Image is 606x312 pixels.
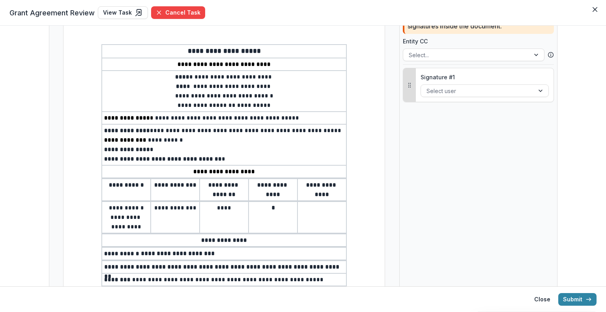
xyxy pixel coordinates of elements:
button: Close [529,293,555,306]
button: Cancel Task [151,6,205,19]
button: Close [589,3,601,16]
p: Signature # 1 [421,73,455,81]
button: Submit [558,293,597,306]
span: Grant Agreement Review [9,7,95,18]
label: Entity CC [403,37,549,45]
a: View Task [98,6,148,19]
button: Drag to reorder [403,68,416,102]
